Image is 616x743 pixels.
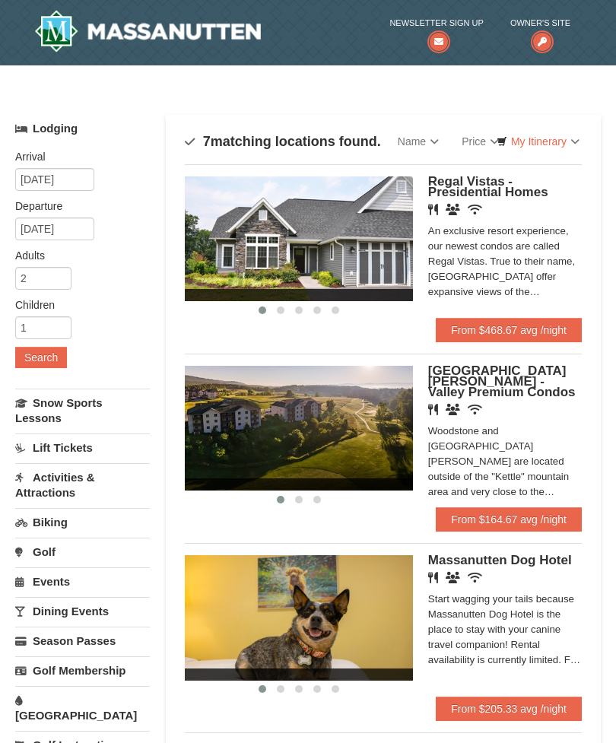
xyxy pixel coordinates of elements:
a: From $468.67 avg /night [436,318,582,342]
a: Activities & Attractions [15,463,150,506]
a: Season Passes [15,627,150,655]
a: Lift Tickets [15,433,150,462]
a: Price [450,126,510,157]
i: Restaurant [428,204,438,215]
h4: matching locations found. [185,134,381,149]
span: [GEOGRAPHIC_DATA][PERSON_NAME] - Valley Premium Condos [428,364,576,399]
a: Massanutten Resort [34,10,261,52]
i: Wireless Internet (free) [468,204,482,215]
i: Banquet Facilities [446,404,460,415]
a: Golf Membership [15,656,150,684]
i: Wireless Internet (free) [468,572,482,583]
div: Woodstone and [GEOGRAPHIC_DATA][PERSON_NAME] are located outside of the "Kettle" mountain area an... [428,424,582,500]
a: Snow Sports Lessons [15,389,150,432]
i: Wireless Internet (free) [468,404,482,415]
span: Regal Vistas - Presidential Homes [428,174,548,199]
span: Massanutten Dog Hotel [428,553,572,567]
i: Banquet Facilities [446,204,460,215]
a: Newsletter Sign Up [389,15,483,46]
a: Golf [15,538,150,566]
a: My Itinerary [487,130,589,153]
div: Start wagging your tails because Massanutten Dog Hotel is the place to stay with your canine trav... [428,592,582,668]
a: Events [15,567,150,595]
div: An exclusive resort experience, our newest condos are called Regal Vistas. True to their name, [G... [428,224,582,300]
i: Banquet Facilities [446,572,460,583]
span: Owner's Site [510,15,570,30]
span: 7 [203,134,211,149]
i: Restaurant [428,404,438,415]
a: Biking [15,508,150,536]
button: Search [15,347,67,368]
label: Arrival [15,149,138,164]
a: Dining Events [15,597,150,625]
a: From $164.67 avg /night [436,507,582,532]
label: Adults [15,248,138,263]
a: Name [386,126,450,157]
a: Owner's Site [510,15,570,46]
a: [GEOGRAPHIC_DATA] [15,686,150,729]
img: Massanutten Resort Logo [34,10,261,52]
a: Lodging [15,115,150,142]
i: Restaurant [428,572,438,583]
span: Newsletter Sign Up [389,15,483,30]
a: From $205.33 avg /night [436,697,582,721]
label: Departure [15,198,138,214]
label: Children [15,297,138,313]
